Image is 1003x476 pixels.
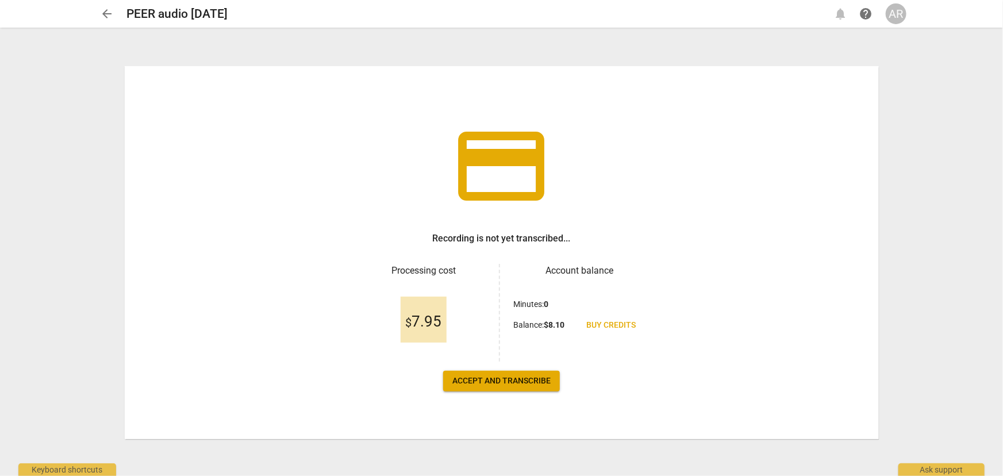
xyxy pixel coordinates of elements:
p: Minutes : [514,298,549,310]
div: Ask support [898,463,985,476]
span: $ [406,316,412,329]
a: Buy credits [578,315,645,336]
h2: PEER audio [DATE] [127,7,228,21]
span: credit_card [450,114,554,218]
a: Help [856,3,877,24]
b: 0 [544,300,549,309]
span: 7.95 [406,313,442,331]
span: arrow_back [101,7,114,21]
span: Buy credits [587,320,636,331]
span: Accept and transcribe [452,375,551,387]
span: help [859,7,873,21]
h3: Recording is not yet transcribed... [433,232,571,245]
h3: Processing cost [358,264,490,278]
p: Balance : [514,319,565,331]
button: AR [886,3,906,24]
h3: Account balance [514,264,645,278]
div: Keyboard shortcuts [18,463,116,476]
button: Accept and transcribe [443,371,560,391]
b: $ 8.10 [544,320,565,329]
